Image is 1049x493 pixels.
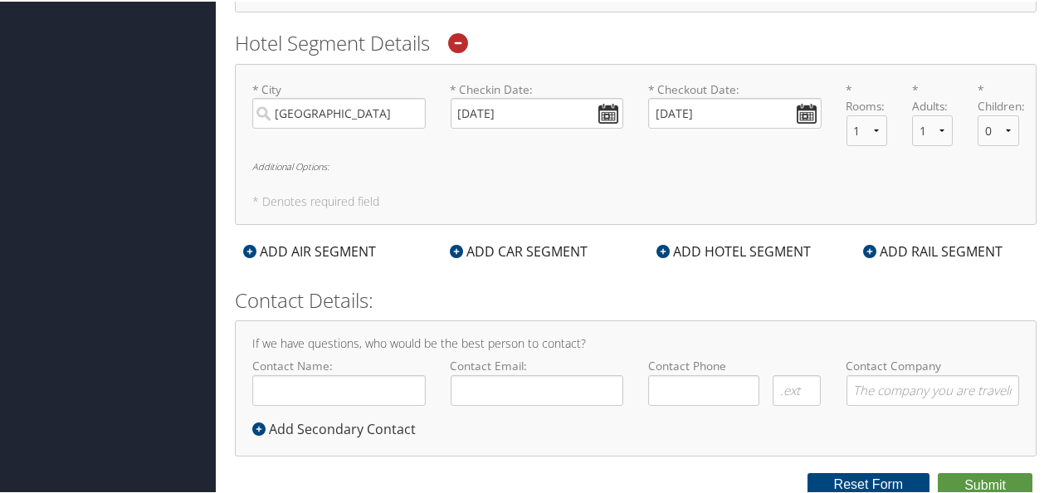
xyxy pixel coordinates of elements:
input: .ext [773,373,822,404]
input: * Checkin Date: [451,96,624,127]
h5: * Denotes required field [252,194,1019,206]
label: * Rooms: [847,80,887,114]
label: * Checkin Date: [451,80,624,127]
input: Contact Company [847,373,1020,404]
label: * Children: [978,80,1018,114]
h4: If we have questions, who would be the best person to contact? [252,336,1019,348]
div: Add Secondary Contact [252,417,424,437]
label: * Adults: [912,80,953,114]
h6: Additional Options: [252,160,1019,169]
h2: Hotel Segment Details [235,27,1037,56]
input: Contact Email: [451,373,624,404]
label: Contact Name: [252,356,426,403]
div: ADD AIR SEGMENT [235,240,384,260]
div: ADD RAIL SEGMENT [855,240,1011,260]
input: Contact Name: [252,373,426,404]
div: ADD CAR SEGMENT [442,240,596,260]
label: * Checkout Date: [648,80,822,127]
label: Contact Email: [451,356,624,403]
label: Contact Phone [648,356,822,373]
h2: Contact Details: [235,285,1037,313]
div: ADD HOTEL SEGMENT [648,240,819,260]
label: * City [252,80,426,127]
input: * Checkout Date: [648,96,822,127]
label: Contact Company [847,356,1020,403]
